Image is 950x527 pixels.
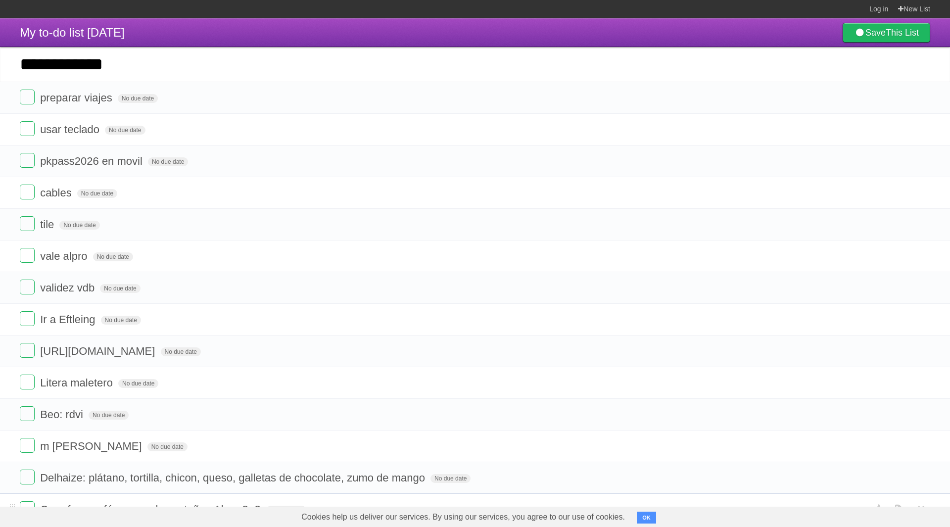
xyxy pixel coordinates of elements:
[40,92,115,104] span: preparar viajes
[20,438,35,453] label: Done
[40,503,263,516] span: Carrefour: café, crema de castañas,Alpro 3+3
[870,501,889,518] label: Star task
[20,470,35,484] label: Done
[40,282,97,294] span: validez vdb
[430,474,471,483] span: No due date
[20,343,35,358] label: Done
[89,411,129,420] span: No due date
[40,408,86,421] span: Beo: rdvi
[20,406,35,421] label: Done
[118,379,158,388] span: No due date
[40,155,145,167] span: pkpass2026 en movil
[105,126,145,135] span: No due date
[40,250,90,262] span: vale alpro
[40,377,115,389] span: Litera maletero
[637,512,656,524] button: OK
[20,26,125,39] span: My to-do list [DATE]
[20,216,35,231] label: Done
[886,28,919,38] b: This List
[20,248,35,263] label: Done
[93,252,133,261] span: No due date
[59,221,99,230] span: No due date
[118,94,158,103] span: No due date
[77,189,117,198] span: No due date
[266,506,306,515] span: No due date
[161,347,201,356] span: No due date
[20,185,35,199] label: Done
[100,284,140,293] span: No due date
[20,311,35,326] label: Done
[20,280,35,294] label: Done
[20,153,35,168] label: Done
[147,442,188,451] span: No due date
[20,121,35,136] label: Done
[40,440,144,452] span: m [PERSON_NAME]
[101,316,141,325] span: No due date
[40,313,97,326] span: Ir a Eftleing
[40,218,56,231] span: tile
[20,501,35,516] label: Done
[20,375,35,389] label: Done
[843,23,930,43] a: SaveThis List
[20,90,35,104] label: Done
[40,472,427,484] span: Delhaize: plátano, tortilla, chicon, queso, galletas de chocolate, zumo de mango
[40,187,74,199] span: cables
[148,157,188,166] span: No due date
[291,507,635,527] span: Cookies help us deliver our services. By using our services, you agree to our use of cookies.
[40,345,157,357] span: [URL][DOMAIN_NAME]
[40,123,102,136] span: usar teclado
